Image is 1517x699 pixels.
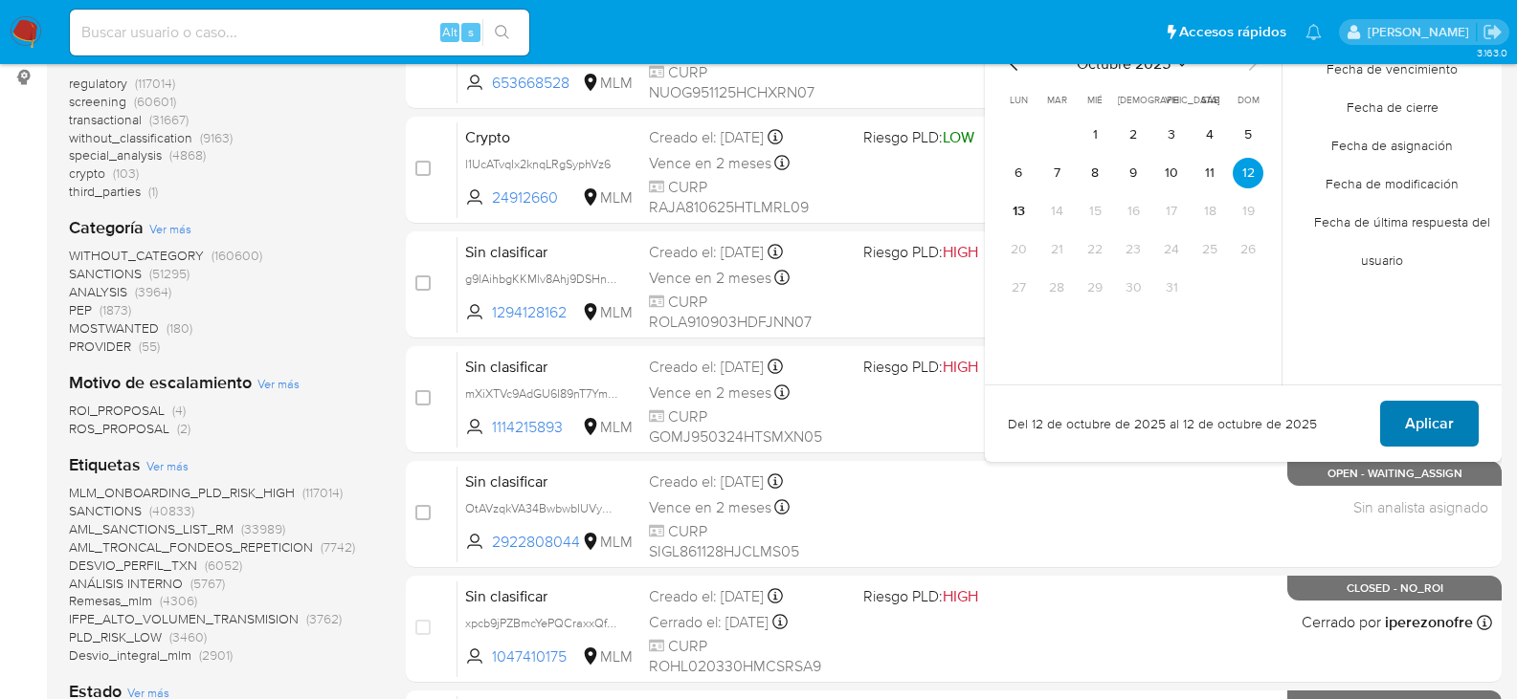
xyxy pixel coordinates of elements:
span: Alt [442,23,457,41]
p: cesar.gonzalez@mercadolibre.com.mx [1368,23,1476,41]
button: search-icon [482,19,522,46]
a: Notificaciones [1305,24,1322,40]
input: Buscar usuario o caso... [70,20,529,45]
span: s [468,23,474,41]
span: Accesos rápidos [1179,22,1286,42]
span: 3.163.0 [1477,45,1507,60]
a: Salir [1483,22,1503,42]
